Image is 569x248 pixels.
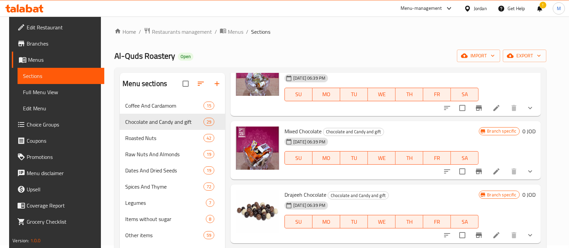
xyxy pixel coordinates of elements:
[125,134,204,142] div: Roasted Nuts
[439,227,455,243] button: sort-choices
[454,153,476,163] span: SA
[30,236,41,245] span: 1.0.0
[340,151,368,165] button: TU
[396,151,423,165] button: TH
[313,215,340,228] button: MO
[139,28,141,36] li: /
[451,151,479,165] button: SA
[526,167,534,175] svg: Show Choices
[27,201,99,210] span: Coverage Report
[492,104,500,112] a: Edit menu item
[506,163,522,180] button: delete
[315,89,337,99] span: MO
[423,215,451,228] button: FR
[204,135,214,141] span: 42
[455,228,469,242] span: Select to update
[204,119,214,125] span: 29
[284,126,322,136] span: Mixed Chocolate
[125,118,204,126] span: Chocolate and Candy and gift
[204,184,214,190] span: 72
[474,5,487,12] div: Jordan
[204,118,214,126] div: items
[313,88,340,101] button: MO
[120,95,225,246] nav: Menu sections
[454,217,476,227] span: SA
[485,128,519,134] span: Branch specific
[120,227,225,243] div: Other items59
[328,191,389,199] div: Chocolate and Candy and gift
[12,133,104,149] a: Coupons
[323,128,384,136] span: Chocolate and Candy and gift
[439,163,455,180] button: sort-choices
[204,103,214,109] span: 15
[284,215,313,228] button: SU
[451,88,479,101] button: SA
[291,202,328,209] span: [DATE] 06:39 PM
[288,153,310,163] span: SU
[236,190,279,233] img: Drajeeh Chocolate
[215,28,217,36] li: /
[315,217,337,227] span: MO
[471,163,487,180] button: Branch-specific-item
[12,236,29,245] span: Version:
[120,130,225,146] div: Roasted Nuts42
[371,89,393,99] span: WE
[368,88,396,101] button: WE
[343,89,365,99] span: TU
[398,217,421,227] span: TH
[12,181,104,197] a: Upsell
[193,76,209,92] span: Sort sections
[204,102,214,110] div: items
[125,199,206,207] div: Legumes
[120,162,225,178] div: Dates And Dried Seeds19
[18,68,104,84] a: Sections
[120,114,225,130] div: Chocolate and Candy and gift29
[246,28,248,36] li: /
[12,35,104,52] a: Branches
[506,227,522,243] button: delete
[125,215,206,223] span: Items without sugar
[471,227,487,243] button: Branch-specific-item
[18,84,104,100] a: Full Menu View
[12,214,104,230] a: Grocery Checklist
[368,215,396,228] button: WE
[471,100,487,116] button: Branch-specific-item
[423,88,451,101] button: FR
[123,79,167,89] h2: Menu sections
[343,153,365,163] span: TU
[291,75,328,81] span: [DATE] 06:39 PM
[396,215,423,228] button: TH
[457,50,500,62] button: import
[114,48,175,63] span: Al-Quds Roastery
[291,139,328,145] span: [DATE] 06:39 PM
[204,151,214,158] span: 19
[27,23,99,31] span: Edit Restaurant
[27,39,99,48] span: Branches
[27,169,99,177] span: Menu disclaimer
[120,98,225,114] div: Coffee And Cardamom15
[328,192,388,199] span: Chocolate and Candy and gift
[23,72,99,80] span: Sections
[398,89,421,99] span: TH
[439,100,455,116] button: sort-choices
[340,88,368,101] button: TU
[522,127,536,136] h6: 0 JOD
[228,28,243,36] span: Menus
[125,231,204,239] span: Other items
[12,197,104,214] a: Coverage Report
[204,150,214,158] div: items
[526,231,534,239] svg: Show Choices
[27,137,99,145] span: Coupons
[125,166,204,174] span: Dates And Dried Seeds
[18,100,104,116] a: Edit Menu
[12,52,104,68] a: Menus
[28,56,99,64] span: Menus
[506,100,522,116] button: delete
[125,150,204,158] span: Raw Nuts And Almonds
[125,102,204,110] span: Coffee And Cardamom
